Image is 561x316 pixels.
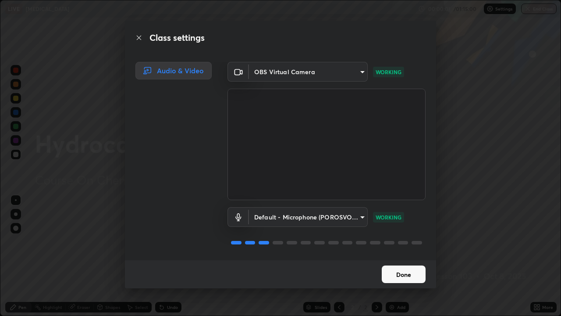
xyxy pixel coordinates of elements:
[249,207,368,227] div: OBS Virtual Camera
[249,62,368,82] div: OBS Virtual Camera
[382,266,426,283] button: Done
[135,62,212,79] div: Audio & Video
[149,31,205,44] h2: Class settings
[376,68,401,76] p: WORKING
[376,213,401,221] p: WORKING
